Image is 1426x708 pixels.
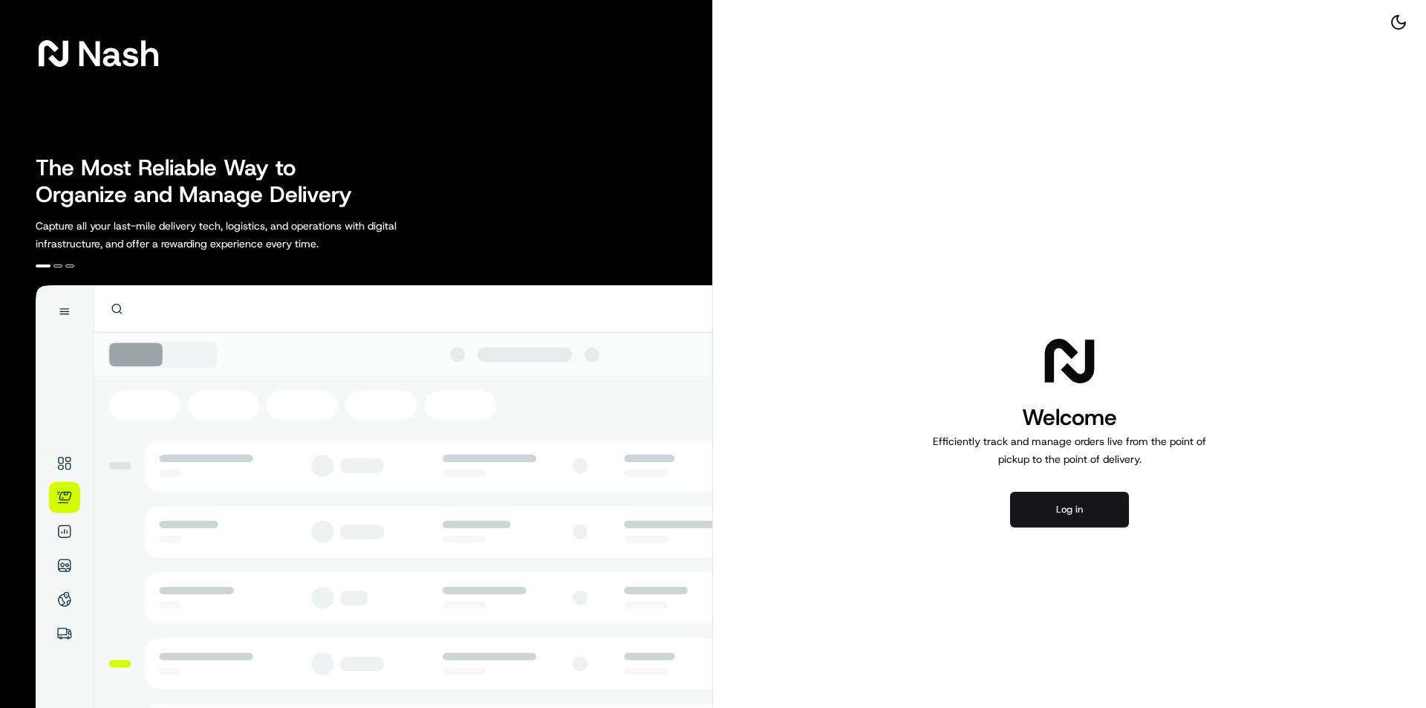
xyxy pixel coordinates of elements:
span: Nash [77,39,160,68]
button: Log in [1010,492,1129,527]
p: Efficiently track and manage orders live from the point of pickup to the point of delivery. [927,432,1212,468]
h2: The Most Reliable Way to Organize and Manage Delivery [36,155,368,208]
h1: Welcome [927,403,1212,432]
p: Capture all your last-mile delivery tech, logistics, and operations with digital infrastructure, ... [36,217,463,253]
